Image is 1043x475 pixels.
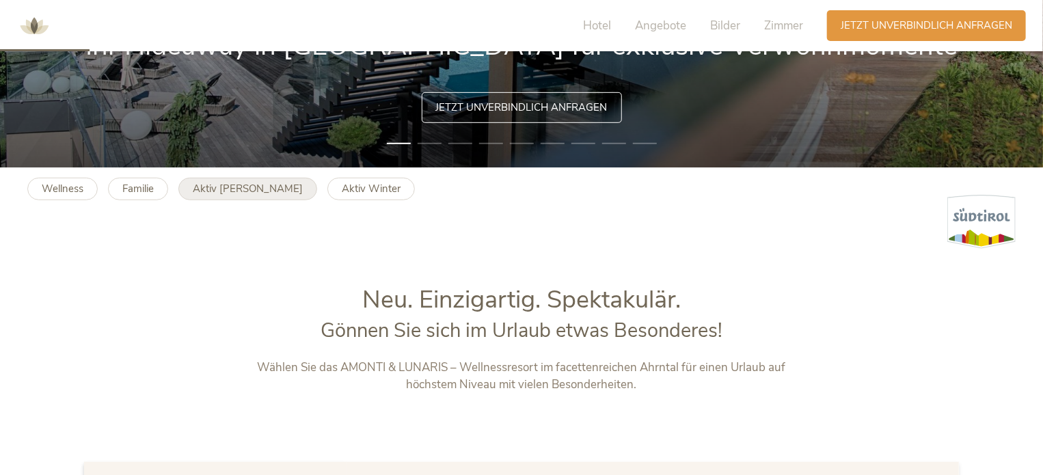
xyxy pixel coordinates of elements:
b: Wellness [42,182,83,195]
span: Jetzt unverbindlich anfragen [436,100,608,115]
img: Südtirol [947,195,1016,249]
a: Aktiv Winter [327,178,415,200]
a: AMONTI & LUNARIS Wellnessresort [14,21,55,30]
b: Familie [122,182,154,195]
a: Familie [108,178,168,200]
span: Neu. Einzigartig. Spektakulär. [362,283,681,316]
span: Hotel [583,18,611,33]
span: Zimmer [764,18,803,33]
span: Angebote [635,18,686,33]
span: Jetzt unverbindlich anfragen [841,18,1012,33]
img: AMONTI & LUNARIS Wellnessresort [14,5,55,46]
b: Aktiv [PERSON_NAME] [193,182,303,195]
a: Aktiv [PERSON_NAME] [178,178,317,200]
span: Gönnen Sie sich im Urlaub etwas Besonderes! [321,317,722,344]
span: Bilder [710,18,740,33]
a: Wellness [27,178,98,200]
b: Aktiv Winter [342,182,401,195]
p: Wählen Sie das AMONTI & LUNARIS – Wellnessresort im facettenreichen Ahrntal für einen Urlaub auf ... [236,359,807,394]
